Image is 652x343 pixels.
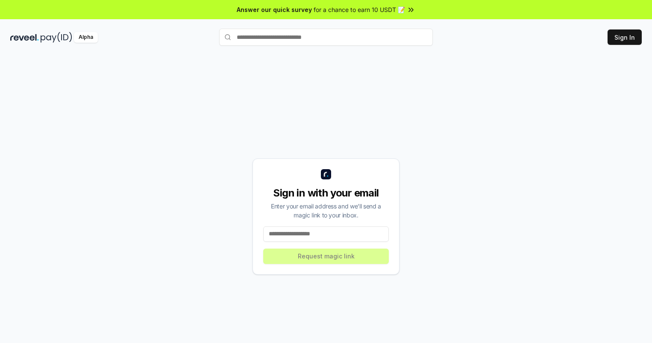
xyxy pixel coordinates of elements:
div: Sign in with your email [263,186,389,200]
span: for a chance to earn 10 USDT 📝 [314,5,405,14]
img: pay_id [41,32,72,43]
button: Sign In [608,29,642,45]
img: reveel_dark [10,32,39,43]
div: Alpha [74,32,98,43]
div: Enter your email address and we’ll send a magic link to your inbox. [263,202,389,220]
span: Answer our quick survey [237,5,312,14]
img: logo_small [321,169,331,179]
